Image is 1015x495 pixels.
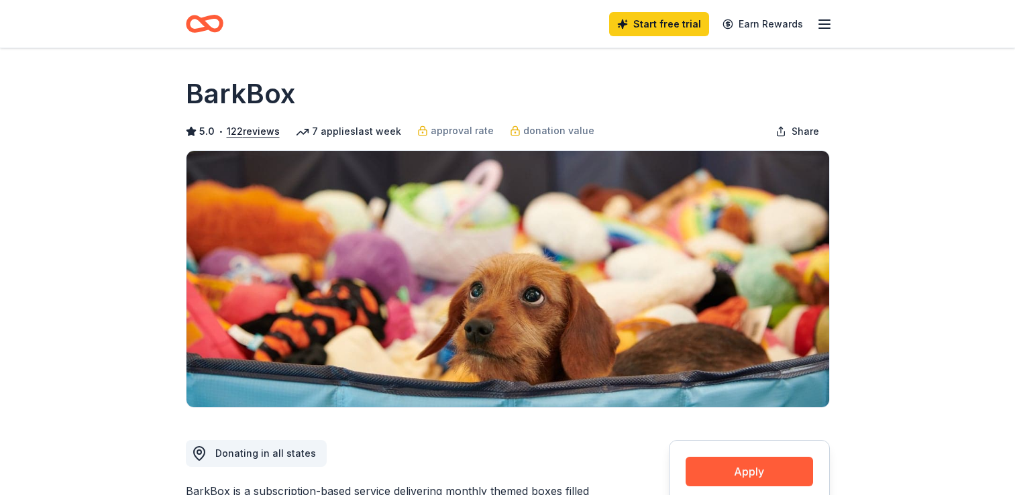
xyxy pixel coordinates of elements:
img: Image for BarkBox [186,151,829,407]
span: Share [792,123,819,140]
span: approval rate [431,123,494,139]
button: 122reviews [227,123,280,140]
span: Donating in all states [215,447,316,459]
span: 5.0 [199,123,215,140]
a: Home [186,8,223,40]
div: 7 applies last week [296,123,401,140]
a: approval rate [417,123,494,139]
h1: BarkBox [186,75,295,113]
button: Apply [686,457,813,486]
span: donation value [523,123,594,139]
button: Share [765,118,830,145]
a: Earn Rewards [714,12,811,36]
a: Start free trial [609,12,709,36]
a: donation value [510,123,594,139]
span: • [218,126,223,137]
